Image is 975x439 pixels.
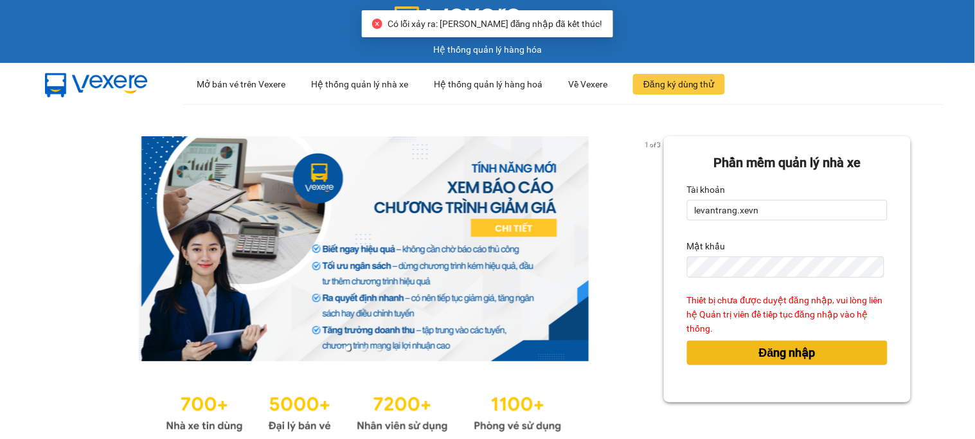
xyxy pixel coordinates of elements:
p: 1 of 3 [641,136,664,153]
label: Tài khoản [687,179,726,200]
img: logo 2 [395,6,522,35]
div: Hệ thống quản lý nhà xe [311,64,408,105]
img: mbUUG5Q.png [32,63,161,105]
label: Mật khẩu [687,236,726,256]
button: Đăng nhập [687,341,888,365]
input: Mật khẩu [687,256,884,277]
li: slide item 2 [361,346,366,351]
span: close-circle [372,19,382,29]
li: slide item 1 [346,346,351,351]
span: GMS [532,10,580,33]
div: Thiết bị chưa được duyệt đăng nhập, vui lòng liên hệ Quản trị viên để tiếp tục đăng nhập vào hệ t... [687,293,888,336]
div: Về Vexere [568,64,607,105]
button: Đăng ký dùng thử [633,74,725,94]
button: previous slide / item [64,136,82,361]
input: Tài khoản [687,200,888,220]
img: Statistics.png [166,387,562,436]
span: Có lỗi xảy ra: [PERSON_NAME] đăng nhập đã kết thúc! [388,19,602,29]
span: Đăng ký dùng thử [643,77,715,91]
div: Mở bán vé trên Vexere [197,64,285,105]
button: next slide / item [646,136,664,361]
div: Phần mềm quản lý nhà xe [687,153,888,173]
span: Đăng nhập [759,344,816,362]
div: Hệ thống quản lý hàng hóa [3,42,972,57]
li: slide item 3 [377,346,382,351]
div: Hệ thống quản lý hàng hoá [434,64,542,105]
